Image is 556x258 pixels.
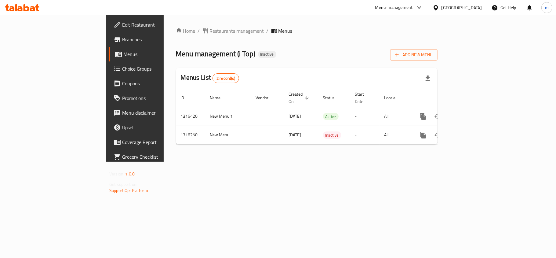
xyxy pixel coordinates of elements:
span: Choice Groups [122,65,194,72]
span: Coverage Report [122,138,194,146]
td: - [350,107,380,126]
span: Created On [289,90,311,105]
td: All [380,107,411,126]
span: Upsell [122,124,194,131]
a: Choice Groups [109,61,199,76]
span: Grocery Checklist [122,153,194,160]
span: Name [210,94,229,101]
span: Inactive [258,52,276,57]
a: Promotions [109,91,199,105]
span: Inactive [323,132,341,139]
a: Restaurants management [202,27,264,35]
span: Add New Menu [395,51,433,59]
td: - [350,126,380,144]
button: more [416,128,431,142]
span: [DATE] [289,112,301,120]
a: Coupons [109,76,199,91]
span: 2 record(s) [213,76,239,81]
span: Version: [109,170,124,178]
a: Branches [109,32,199,47]
span: Menu management ( i Top ) [176,47,256,61]
td: New Menu [205,126,251,144]
a: Coverage Report [109,135,199,149]
h2: Menus List [181,73,239,83]
button: Change Status [431,109,445,124]
div: [GEOGRAPHIC_DATA] [442,4,482,11]
div: Inactive [323,131,341,139]
td: All [380,126,411,144]
span: Active [323,113,339,120]
li: / [267,27,269,35]
span: Get support on: [109,180,137,188]
table: enhanced table [176,89,479,145]
div: Total records count [213,73,239,83]
div: Menu-management [375,4,413,11]
nav: breadcrumb [176,27,438,35]
span: Locale [384,94,404,101]
span: Start Date [355,90,372,105]
td: New Menu 1 [205,107,251,126]
a: Edit Restaurant [109,17,199,32]
div: Inactive [258,51,276,58]
span: Menu disclaimer [122,109,194,116]
span: Restaurants management [210,27,264,35]
button: Change Status [431,128,445,142]
a: Menus [109,47,199,61]
span: ID [181,94,192,101]
span: Menus [123,50,194,58]
span: Vendor [256,94,277,101]
span: Edit Restaurant [122,21,194,28]
a: Grocery Checklist [109,149,199,164]
span: 1.0.0 [125,170,135,178]
span: Branches [122,36,194,43]
span: Coupons [122,80,194,87]
a: Support.OpsPlatform [109,186,148,194]
a: Menu disclaimer [109,105,199,120]
button: more [416,109,431,124]
th: Actions [411,89,479,107]
span: Promotions [122,94,194,102]
span: [DATE] [289,131,301,139]
span: Menus [278,27,293,35]
span: m [545,4,549,11]
a: Upsell [109,120,199,135]
span: Status [323,94,343,101]
div: Export file [420,71,435,86]
button: Add New Menu [390,49,438,61]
